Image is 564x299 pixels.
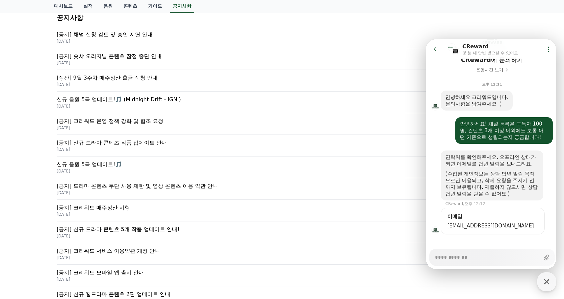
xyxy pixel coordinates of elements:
[57,139,507,147] p: [공지] 신규 드라마 콘텐츠 작품 업데이트 안내!
[57,225,507,233] p: [공지] 신규 드라마 콘텐츠 5개 작품 업데이트 안내!
[57,247,507,255] p: [공지] 크리워드 서비스 이용약관 개정 안내
[57,92,507,113] a: 신규 음원 5곡 업데이트!🎵 (Midnight Drift - IGNI) [DATE]
[57,96,507,104] p: 신규 음원 5곡 업데이트!🎵 (Midnight Drift - IGNI)
[57,269,507,277] p: [공지] 크리워드 모바일 앱 출시 안내
[57,60,507,66] p: [DATE]
[57,233,507,239] p: [DATE]
[57,52,507,60] p: [공지] 숏챠 오리지널 콘텐츠 잠정 중단 안내
[57,14,507,21] h4: 공지사항
[57,48,507,70] a: [공지] 숏챠 오리지널 콘텐츠 잠정 중단 안내 [DATE]
[57,290,507,298] p: [공지] 신규 웹드라마 콘텐츠 2편 업데이트 안내
[57,39,507,44] p: [DATE]
[57,74,507,82] p: [정산] 9월 3주차 매주정산 출금 신청 안내
[57,204,507,212] p: [공지] 크리워드 매주정산 시행!
[57,221,507,243] a: [공지] 신규 드라마 콘텐츠 5개 작품 업데이트 안내! [DATE]
[57,212,507,217] p: [DATE]
[426,39,556,269] iframe: Channel chat
[57,243,507,265] a: [공지] 크리워드 서비스 이용약관 개정 안내 [DATE]
[57,190,507,195] p: [DATE]
[57,156,507,178] a: 신규 음원 5곡 업데이트!🎵 [DATE]
[57,27,507,48] a: [공지] 채널 신청 검토 및 승인 지연 안내 [DATE]
[57,265,507,286] a: [공지] 크리워드 모바일 앱 출시 안내 [DATE]
[57,70,507,92] a: [정산] 9월 3주차 매주정산 출금 신청 안내 [DATE]
[57,147,507,152] p: [DATE]
[57,200,507,221] a: [공지] 크리워드 매주정산 시행! [DATE]
[57,277,507,282] p: [DATE]
[57,255,507,260] p: [DATE]
[57,168,507,174] p: [DATE]
[57,182,507,190] p: [공지] 드라마 콘텐츠 무단 사용 제한 및 영상 콘텐츠 이용 약관 안내
[57,160,507,168] p: 신규 음원 5곡 업데이트!🎵
[57,178,507,200] a: [공지] 드라마 콘텐츠 무단 사용 제한 및 영상 콘텐츠 이용 약관 안내 [DATE]
[57,82,507,87] p: [DATE]
[57,31,507,39] p: [공지] 채널 신청 검토 및 승인 지연 안내
[57,117,507,125] p: [공지] 크리워드 운영 정책 강화 및 협조 요청
[57,125,507,131] p: [DATE]
[57,104,507,109] p: [DATE]
[57,113,507,135] a: [공지] 크리워드 운영 정책 강화 및 협조 요청 [DATE]
[57,135,507,156] a: [공지] 신규 드라마 콘텐츠 작품 업데이트 안내! [DATE]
